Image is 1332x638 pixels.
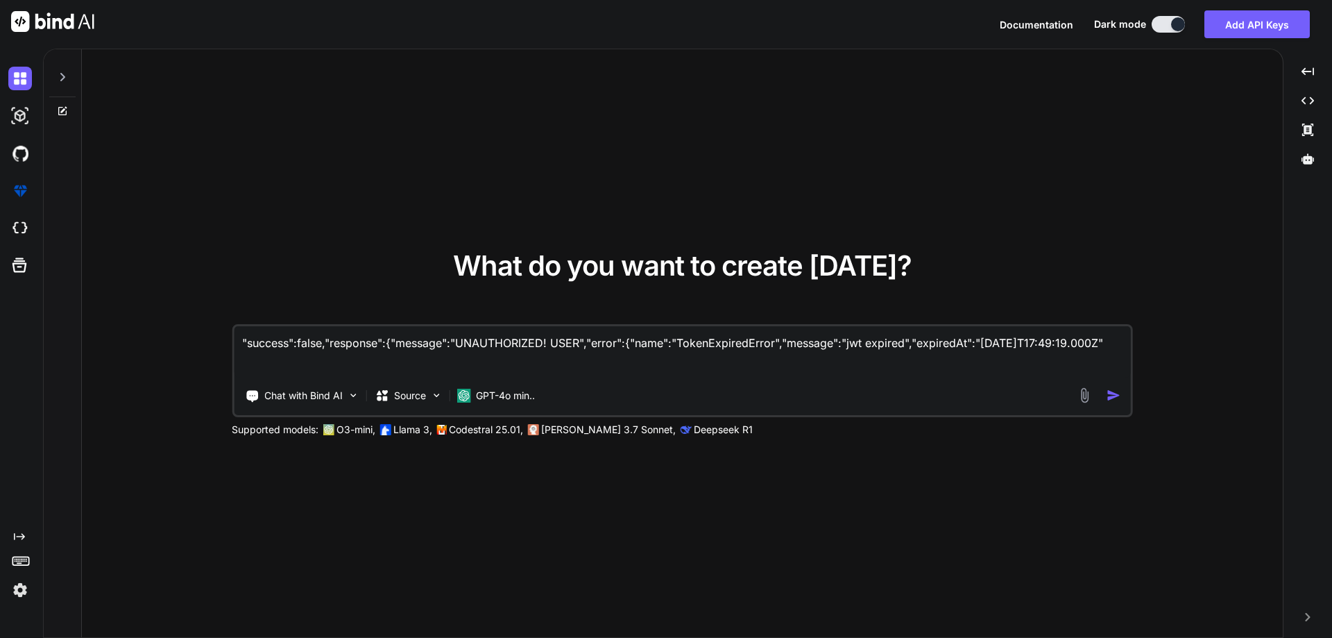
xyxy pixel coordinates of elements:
[694,423,753,437] p: Deepseek R1
[8,142,32,165] img: githubDark
[8,67,32,90] img: darkChat
[1000,19,1073,31] span: Documentation
[680,424,691,435] img: claude
[336,423,375,437] p: O3-mini,
[449,423,523,437] p: Codestral 25.01,
[234,326,1131,378] textarea: "success":false,"response":{"message":"UNAUTHORIZED! USER","error":{"name":"TokenExpiredError","m...
[8,217,32,240] img: cloudideIcon
[430,389,442,401] img: Pick Models
[1204,10,1310,38] button: Add API Keys
[379,424,391,435] img: Llama2
[527,424,538,435] img: claude
[1077,387,1093,403] img: attachment
[347,389,359,401] img: Pick Tools
[1094,17,1146,31] span: Dark mode
[453,249,912,283] span: What do you want to create [DATE]?
[1000,17,1073,32] button: Documentation
[394,389,426,403] p: Source
[1107,388,1121,403] img: icon
[232,423,318,437] p: Supported models:
[11,11,94,32] img: Bind AI
[8,104,32,128] img: darkAi-studio
[393,423,432,437] p: Llama 3,
[476,389,535,403] p: GPT-4o min..
[8,179,32,203] img: premium
[456,389,470,403] img: GPT-4o mini
[436,425,446,435] img: Mistral-AI
[8,578,32,602] img: settings
[323,424,334,435] img: GPT-4
[541,423,676,437] p: [PERSON_NAME] 3.7 Sonnet,
[264,389,343,403] p: Chat with Bind AI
